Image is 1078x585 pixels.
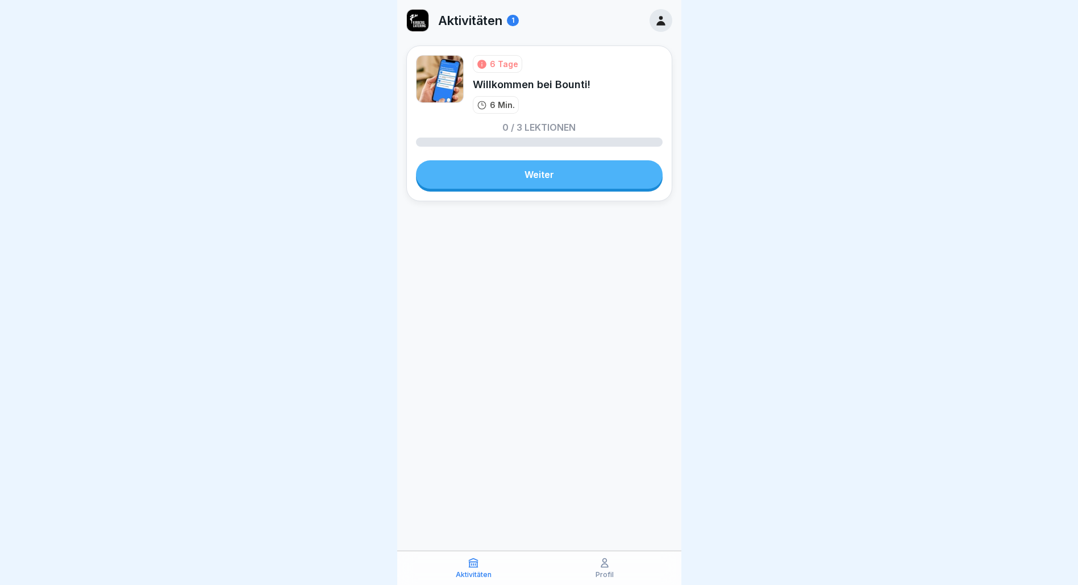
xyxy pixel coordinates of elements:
[456,571,492,579] p: Aktivitäten
[438,13,502,28] p: Aktivitäten
[473,77,590,92] div: Willkommen bei Bounti!
[490,58,518,70] div: 6 Tage
[490,99,515,111] p: 6 Min.
[407,10,428,31] img: ewxb9rjzulw9ace2na8lwzf2.png
[507,15,519,26] div: 1
[416,160,663,189] a: Weiter
[596,571,614,579] p: Profil
[416,55,464,103] img: xh3bnih80d1pxcetv9zsuevg.png
[502,123,576,132] p: 0 / 3 Lektionen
